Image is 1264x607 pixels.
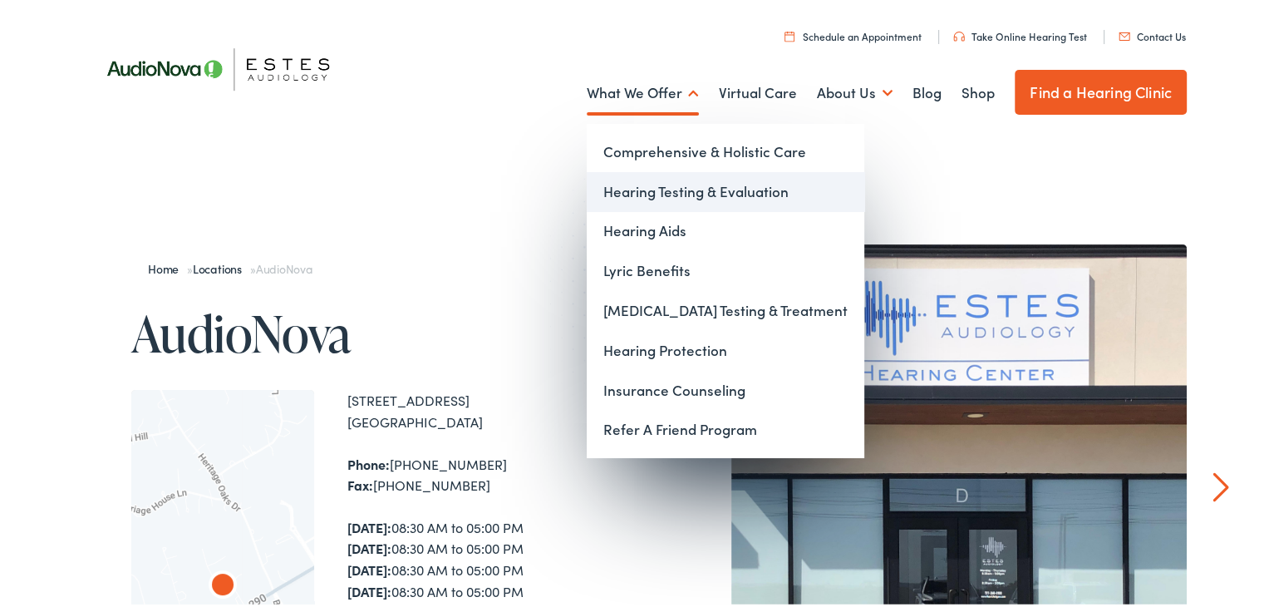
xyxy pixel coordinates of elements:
[347,451,638,493] div: [PHONE_NUMBER] [PHONE_NUMBER]
[347,472,373,491] strong: Fax:
[587,169,864,209] a: Hearing Testing & Evaluation
[953,26,1087,40] a: Take Online Hearing Test
[347,535,391,554] strong: [DATE]:
[131,303,638,358] h1: AudioNova
[347,452,390,470] strong: Phone:
[347,579,391,597] strong: [DATE]:
[719,59,797,121] a: Virtual Care
[148,257,187,274] a: Home
[587,328,864,368] a: Hearing Protection
[148,257,312,274] span: » »
[1213,469,1229,499] a: Next
[203,564,243,604] div: AudioNova
[587,59,699,121] a: What We Offer
[587,208,864,248] a: Hearing Aids
[193,257,250,274] a: Locations
[962,59,995,121] a: Shop
[347,515,391,533] strong: [DATE]:
[347,557,391,575] strong: [DATE]:
[587,129,864,169] a: Comprehensive & Holistic Care
[587,288,864,328] a: [MEDICAL_DATA] Testing & Treatment
[1015,67,1187,111] a: Find a Hearing Clinic
[912,59,942,121] a: Blog
[587,368,864,407] a: Insurance Counseling
[784,26,922,40] a: Schedule an Appointment
[1119,26,1186,40] a: Contact Us
[817,59,893,121] a: About Us
[1119,29,1130,37] img: utility icon
[256,257,312,274] span: AudioNova
[953,28,965,38] img: utility icon
[587,248,864,288] a: Lyric Benefits
[784,27,794,38] img: utility icon
[587,407,864,447] a: Refer A Friend Program
[347,387,638,429] div: [STREET_ADDRESS] [GEOGRAPHIC_DATA]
